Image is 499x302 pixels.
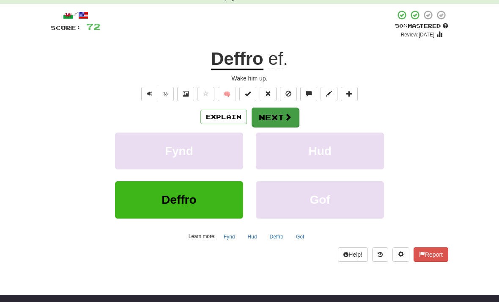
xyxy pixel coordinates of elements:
[115,133,243,169] button: Fynd
[308,144,331,158] span: Hud
[243,230,261,243] button: Hud
[401,32,435,38] small: Review: [DATE]
[280,87,297,101] button: Ignore sentence (alt+i)
[218,87,236,101] button: 🧠
[177,87,194,101] button: Show image (alt+x)
[252,108,299,127] button: Next
[211,49,263,70] u: Deffro
[414,247,448,262] button: Report
[86,21,101,32] span: 72
[256,181,384,218] button: Gof
[310,193,330,206] span: Gof
[115,181,243,218] button: Deffro
[51,74,448,83] div: Wake him up.
[265,230,288,243] button: Deffro
[165,144,193,158] span: Fynd
[189,233,216,239] small: Learn more:
[51,24,81,31] span: Score:
[338,247,368,262] button: Help!
[321,87,337,101] button: Edit sentence (alt+d)
[372,247,388,262] button: Round history (alt+y)
[141,87,158,101] button: Play sentence audio (ctl+space)
[239,87,256,101] button: Set this sentence to 100% Mastered (alt+m)
[395,22,408,29] span: 50 %
[256,133,384,169] button: Hud
[219,230,240,243] button: Fynd
[300,87,317,101] button: Discuss sentence (alt+u)
[158,87,174,101] button: ½
[268,49,283,69] span: ef
[291,230,309,243] button: Gof
[395,22,448,30] div: Mastered
[200,110,247,124] button: Explain
[51,10,101,20] div: /
[162,193,196,206] span: Deffro
[140,87,174,101] div: Text-to-speech controls
[263,49,288,69] span: .
[260,87,277,101] button: Reset to 0% Mastered (alt+r)
[197,87,214,101] button: Favorite sentence (alt+f)
[341,87,358,101] button: Add to collection (alt+a)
